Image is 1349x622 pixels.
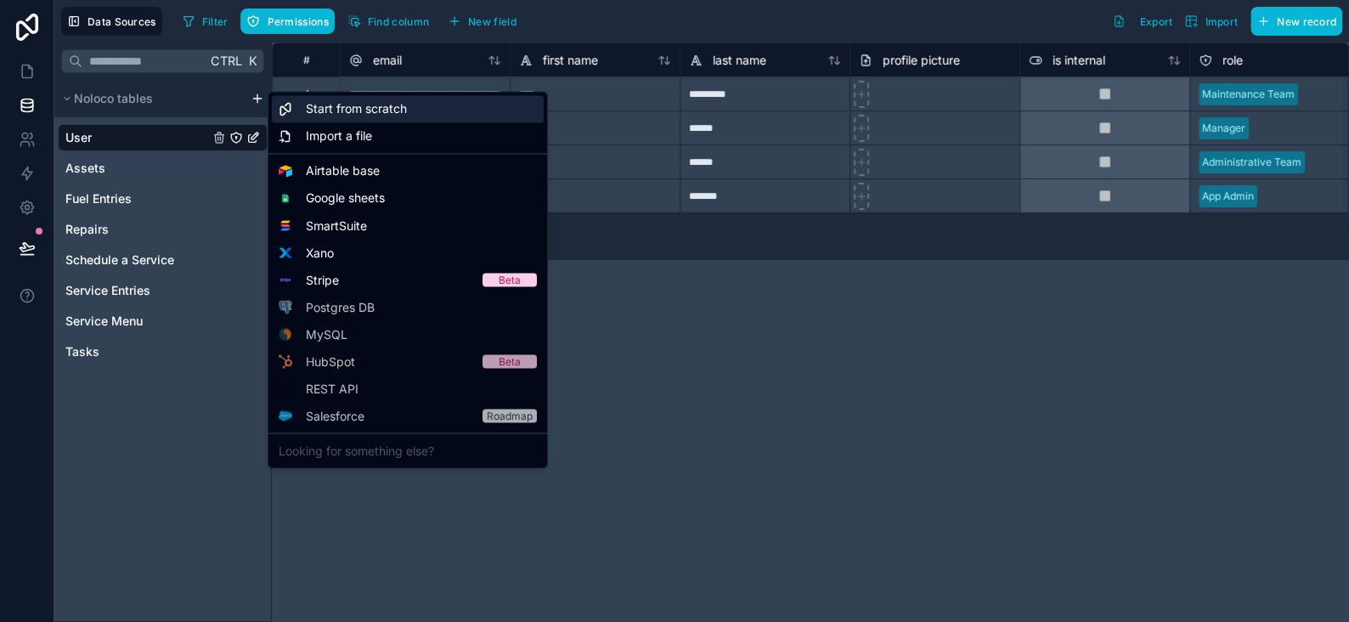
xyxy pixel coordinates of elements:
span: Salesforce [306,407,364,424]
img: Airtable logo [279,164,292,178]
div: Roadmap [487,409,533,422]
span: REST API [306,380,358,397]
div: Looking for something else? [272,437,544,464]
img: HubSpot logo [279,354,291,368]
span: Google sheets [306,189,385,206]
span: Stripe [306,271,339,288]
span: HubSpot [306,353,355,370]
img: MySQL logo [279,327,292,341]
img: Postgres logo [279,300,292,314]
span: Start from scratch [306,100,407,117]
img: Google sheets logo [279,194,292,203]
img: API icon [279,382,292,395]
img: SmartSuite [279,218,292,232]
div: Beta [499,354,521,368]
img: Salesforce [279,411,292,421]
span: Import a file [306,127,372,144]
span: SmartSuite [306,217,367,234]
span: MySQL [306,325,347,342]
img: Stripe logo [279,273,292,286]
div: Beta [499,273,521,286]
span: Postgres DB [306,298,375,315]
span: Xano [306,244,334,261]
span: Airtable base [306,162,380,179]
img: Xano logo [279,246,292,259]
